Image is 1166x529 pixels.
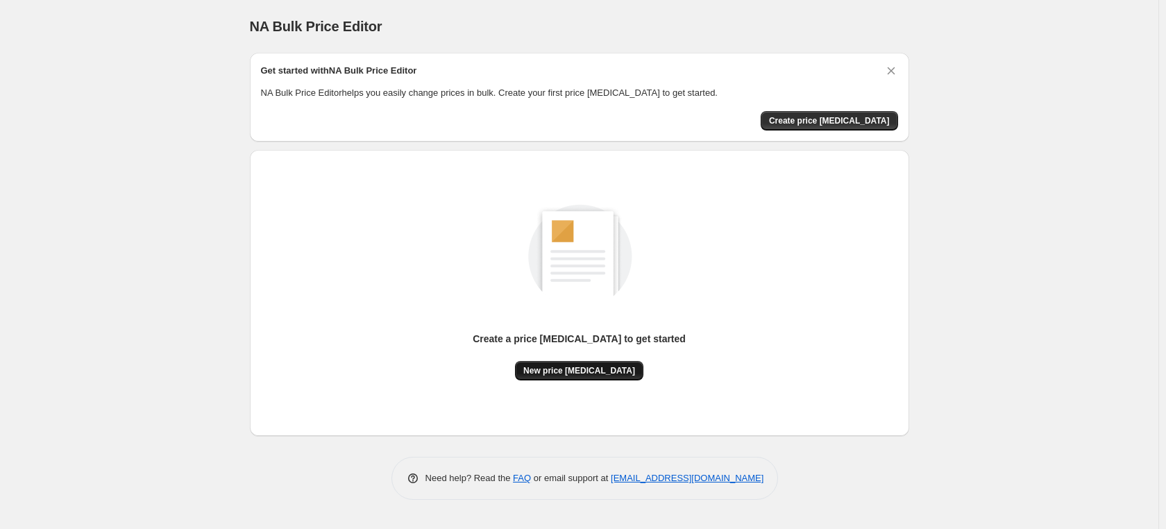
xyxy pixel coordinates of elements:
span: Create price [MEDICAL_DATA] [769,115,890,126]
button: Dismiss card [884,64,898,78]
button: Create price change job [761,111,898,131]
button: New price [MEDICAL_DATA] [515,361,643,380]
span: NA Bulk Price Editor [250,19,382,34]
a: [EMAIL_ADDRESS][DOMAIN_NAME] [611,473,763,483]
p: Create a price [MEDICAL_DATA] to get started [473,332,686,346]
p: NA Bulk Price Editor helps you easily change prices in bulk. Create your first price [MEDICAL_DAT... [261,86,898,100]
span: Need help? Read the [425,473,514,483]
span: New price [MEDICAL_DATA] [523,365,635,376]
a: FAQ [513,473,531,483]
span: or email support at [531,473,611,483]
h2: Get started with NA Bulk Price Editor [261,64,417,78]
